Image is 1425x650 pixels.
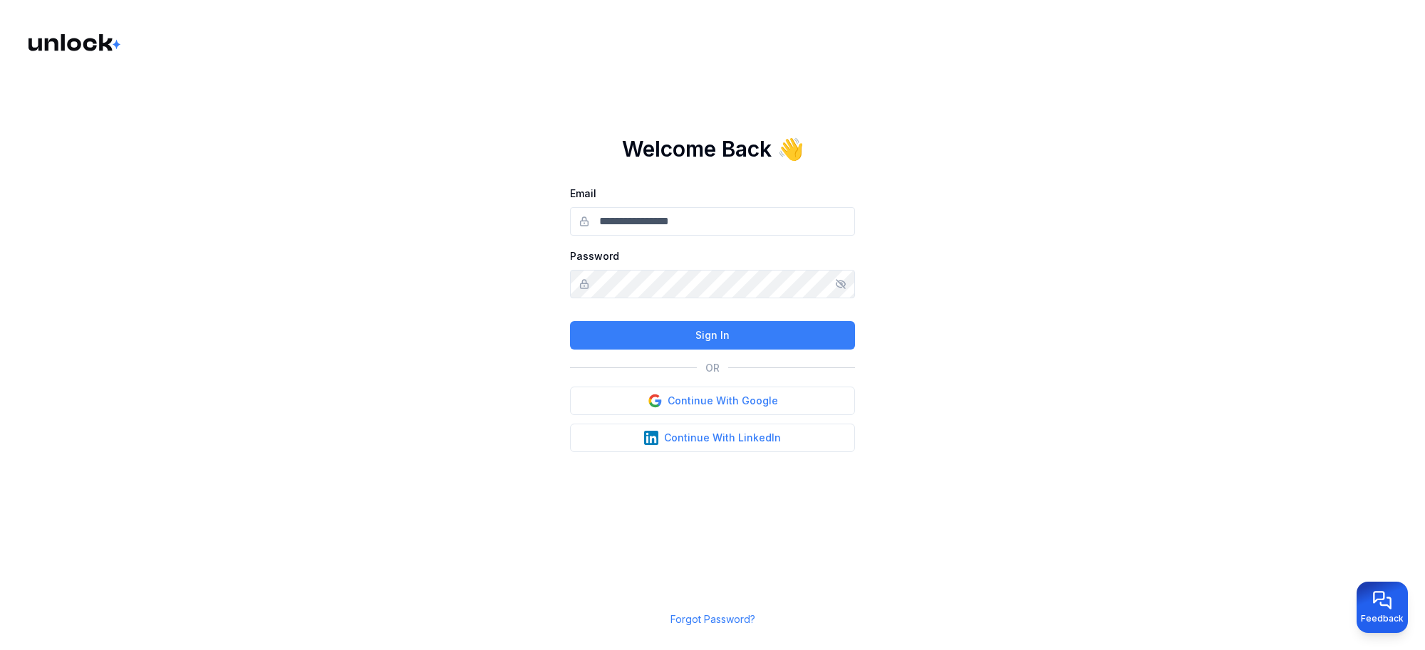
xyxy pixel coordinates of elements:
button: Continue With Google [570,387,855,415]
a: Forgot Password? [670,613,755,625]
button: Sign In [570,321,855,350]
button: Continue With LinkedIn [570,424,855,452]
button: Show/hide password [835,278,846,290]
label: Password [570,250,619,262]
span: Feedback [1361,613,1404,624]
button: Provide feedback [1357,582,1408,633]
p: OR [705,361,720,375]
label: Email [570,187,596,199]
img: Logo [28,34,123,51]
h1: Welcome Back 👋 [622,136,804,162]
